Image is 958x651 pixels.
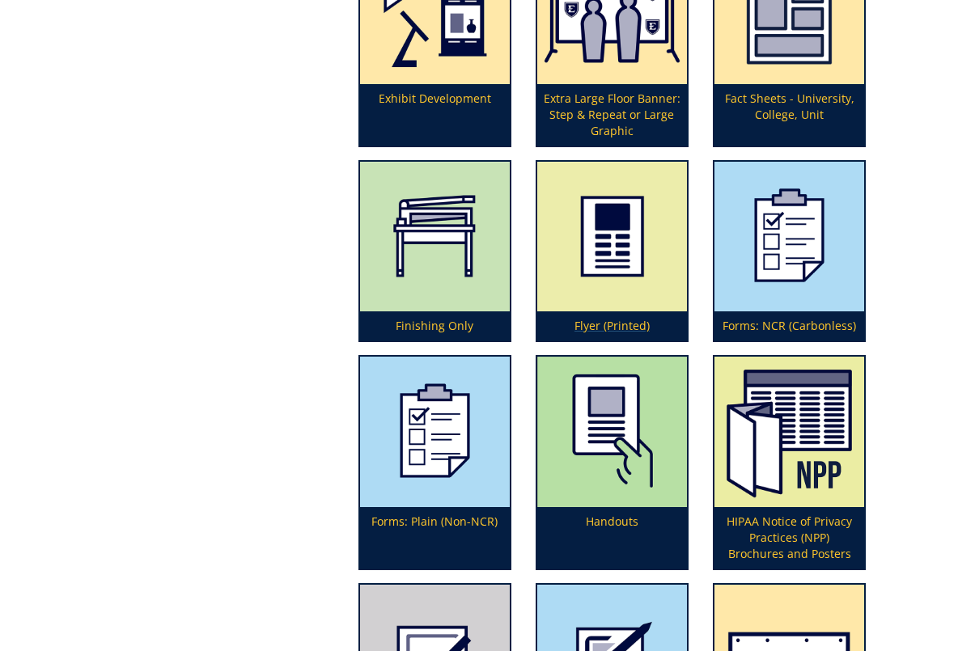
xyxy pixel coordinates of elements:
img: forms-icon-5990f644d83108.76750562.png [360,357,510,506]
a: Flyer (Printed) [537,162,687,340]
p: Forms: NCR (Carbonless) [714,311,864,340]
p: HIPAA Notice of Privacy Practices (NPP) Brochures and Posters [714,507,864,569]
p: Forms: Plain (Non-NCR) [360,507,510,569]
p: Exhibit Development [360,84,510,146]
img: finishing-59838c6aeb2fc0.69433546.png [360,162,510,311]
p: Handouts [537,507,687,569]
a: Forms: Plain (Non-NCR) [360,357,510,568]
img: hipaa%20notice%20of%20privacy%20practices%20brochures%20and%20posters-64bff8af764eb2.37019104.png [714,357,864,506]
p: Extra Large Floor Banner: Step & Repeat or Large Graphic [537,84,687,146]
a: Forms: NCR (Carbonless) [714,162,864,340]
img: printed-flyer-59492a1d837e36.61044604.png [537,162,687,311]
p: Flyer (Printed) [537,311,687,340]
a: HIPAA Notice of Privacy Practices (NPP) Brochures and Posters [714,357,864,568]
a: Handouts [537,357,687,568]
p: Fact Sheets - University, College, Unit [714,84,864,146]
a: Finishing Only [360,162,510,340]
img: forms-icon-5990f628b38ca0.82040006.png [714,162,864,311]
p: Finishing Only [360,311,510,340]
img: handouts-syllabi-5a5662ba7515c9.26193872.png [537,357,687,506]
